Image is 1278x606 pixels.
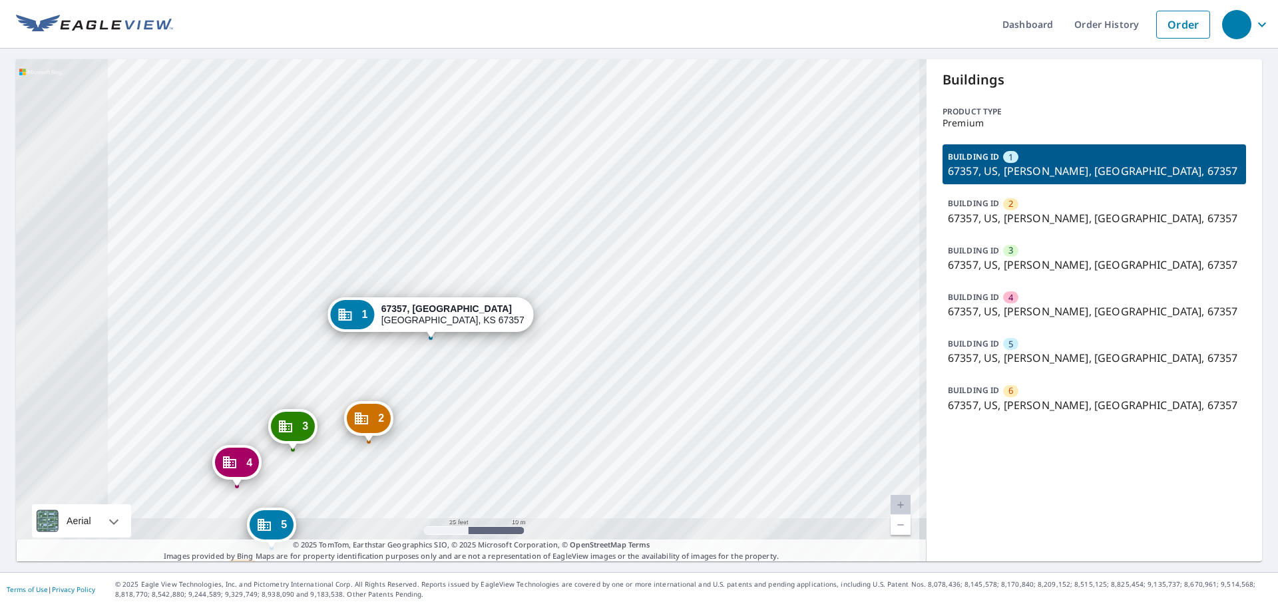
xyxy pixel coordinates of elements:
span: 4 [246,458,252,468]
p: BUILDING ID [948,338,999,349]
p: Premium [943,118,1246,128]
p: 67357, US, [PERSON_NAME], [GEOGRAPHIC_DATA], 67357 [948,210,1241,226]
p: Product type [943,106,1246,118]
p: © 2025 Eagle View Technologies, Inc. and Pictometry International Corp. All Rights Reserved. Repo... [115,579,1271,599]
div: Dropped pin, building 2, Commercial property, 67357, US Parsons, KS 67357 [344,401,393,442]
p: 67357, US, [PERSON_NAME], [GEOGRAPHIC_DATA], 67357 [948,303,1241,319]
a: Current Level 20, Zoom Out [891,515,911,535]
a: Privacy Policy [52,585,95,594]
span: 2 [1008,198,1013,210]
p: 67357, US, [PERSON_NAME], [GEOGRAPHIC_DATA], 67357 [948,397,1241,413]
span: 3 [1008,244,1013,257]
span: 4 [1008,291,1013,304]
p: BUILDING ID [948,245,999,256]
div: Dropped pin, building 5, Commercial property, 67357, US Parsons, KS 67357 [247,508,296,549]
span: 6 [1008,384,1013,397]
p: | [7,585,95,593]
span: 5 [1008,338,1013,351]
div: Aerial [63,504,95,537]
p: BUILDING ID [948,198,999,209]
a: Current Level 20, Zoom In Disabled [891,495,911,515]
a: Terms of Use [7,585,48,594]
p: 67357, US, [PERSON_NAME], [GEOGRAPHIC_DATA], 67357 [948,350,1241,366]
div: Dropped pin, building 4, Commercial property, 67357, US Parsons, KS 67357 [212,445,262,486]
div: Dropped pin, building 1, Commercial property, 67357, US Parsons, KS 67357 [328,297,534,339]
p: BUILDING ID [948,291,999,303]
span: 2 [378,413,384,423]
span: 5 [281,520,287,530]
span: 1 [362,309,368,319]
p: BUILDING ID [948,384,999,396]
a: Order [1156,11,1210,39]
a: OpenStreetMap [570,539,626,549]
div: Aerial [32,504,131,537]
div: Dropped pin, building 3, Commercial property, 67357, US Parsons, KS 67357 [268,409,318,450]
p: BUILDING ID [948,151,999,162]
p: Buildings [943,70,1246,90]
img: EV Logo [16,15,173,35]
span: © 2025 TomTom, Earthstar Geographics SIO, © 2025 Microsoft Corporation, © [293,539,650,551]
span: 3 [302,421,308,431]
p: 67357, US, [PERSON_NAME], [GEOGRAPHIC_DATA], 67357 [948,257,1241,273]
p: Images provided by Bing Maps are for property identification purposes only and are not a represen... [16,539,927,561]
span: 1 [1008,151,1013,164]
strong: 67357, [GEOGRAPHIC_DATA] [381,303,512,314]
a: Terms [628,539,650,549]
p: 67357, US, [PERSON_NAME], [GEOGRAPHIC_DATA], 67357 [948,163,1241,179]
div: [GEOGRAPHIC_DATA], KS 67357 [381,303,525,326]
